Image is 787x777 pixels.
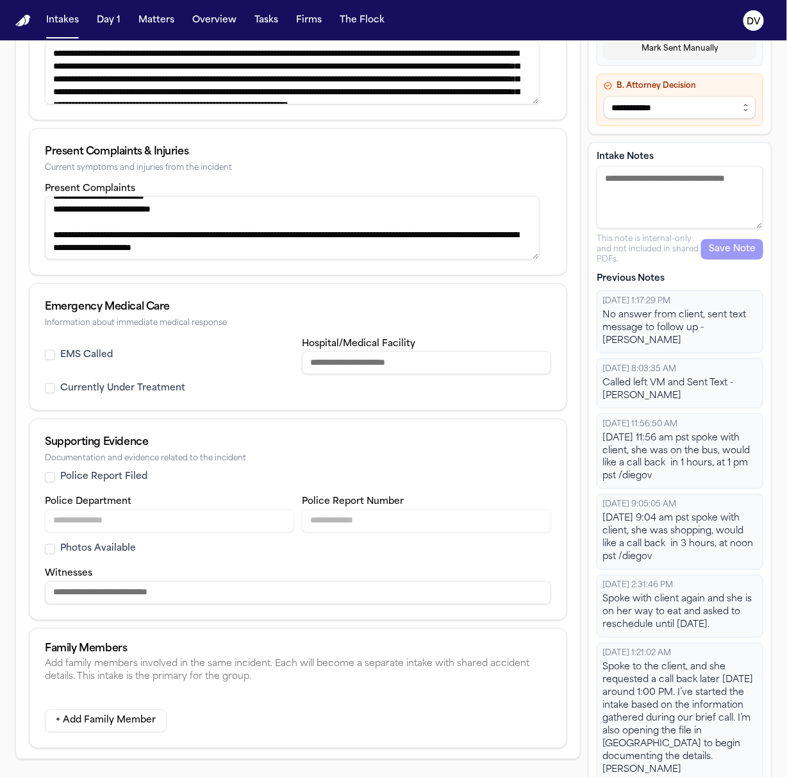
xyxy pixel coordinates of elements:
label: Intake Notes [597,151,763,163]
input: Witnesses [45,581,551,605]
a: Home [15,15,31,27]
textarea: Incident description [45,41,540,104]
div: [DATE] 9:05:05 AM [602,500,758,510]
h4: B. Attorney Decision [604,81,756,91]
input: Police department [45,510,294,533]
label: Police Report Filed [60,471,147,484]
div: No answer from client, sent text message to follow up - [PERSON_NAME] [602,309,758,347]
div: Family Members [45,644,551,655]
button: Firms [291,9,327,32]
button: Day 1 [92,9,126,32]
button: Mark Sent Manually [604,38,756,59]
button: Intakes [41,9,84,32]
div: Add family members involved in the same incident. Each will become a separate intake with shared ... [45,658,551,684]
div: [DATE] 9:04 am pst spoke with client, she was shopping, would like a call back in 3 hours, at noo... [602,513,758,564]
button: Overview [187,9,242,32]
textarea: Intake notes [597,166,763,229]
div: Emergency Medical Care [45,299,551,315]
div: [DATE] 1:21:02 AM [602,649,758,659]
div: Present Complaints & Injuries [45,144,551,160]
div: [DATE] 11:56 am pst spoke with client, she was on the bus, would like a call back in 1 hours, at ... [602,432,758,483]
label: Photos Available [60,543,136,556]
div: Spoke with client again and she is on her way to eat and asked to reschedule until [DATE]. [602,594,758,632]
button: Tasks [249,9,283,32]
p: This note is internal-only and not included in shared PDFs. [597,234,701,265]
p: Previous Notes [597,272,763,285]
label: Hospital/Medical Facility [302,339,415,349]
div: [DATE] 2:31:46 PM [602,581,758,591]
img: Finch Logo [15,15,31,27]
input: Police report number [302,510,551,533]
div: Current symptoms and injuries from the incident [45,163,551,173]
div: [DATE] 11:56:50 AM [602,419,758,430]
label: Police Report Number [302,497,404,507]
button: Matters [133,9,179,32]
div: [DATE] 1:17:29 PM [602,296,758,306]
label: Currently Under Treatment [60,382,185,395]
div: Documentation and evidence related to the incident [45,454,551,464]
button: + Add Family Member [45,710,167,733]
label: EMS Called [60,349,113,362]
label: Present Complaints [45,184,135,194]
div: Called left VM and Sent Text - [PERSON_NAME] [602,377,758,403]
input: Hospital or medical facility [302,351,551,374]
div: Supporting Evidence [45,435,551,450]
div: Spoke to the client, and she requested a call back later [DATE] around 1:00 PM. I’ve started the ... [602,662,758,777]
div: [DATE] 8:03:35 AM [602,364,758,374]
div: Information about immediate medical response [45,319,551,328]
textarea: Present complaints [45,196,540,260]
label: Witnesses [45,569,92,579]
label: Police Department [45,497,131,507]
button: The Flock [335,9,390,32]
